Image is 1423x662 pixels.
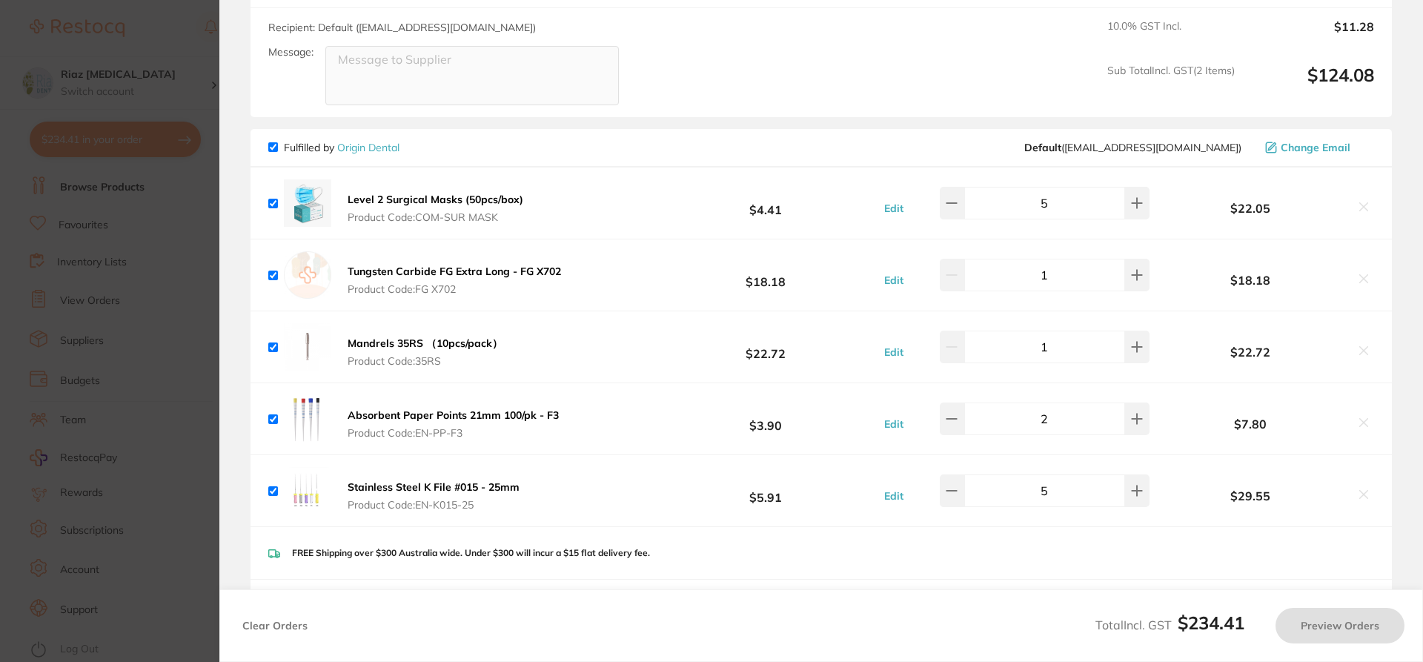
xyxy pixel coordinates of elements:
button: Stainless Steel K File #015 - 25mm Product Code:EN-K015-25 [343,480,524,512]
button: Change Email [1261,141,1374,154]
b: Stainless Steel K File #015 - 25mm [348,480,520,494]
b: $4.41 [655,190,876,217]
label: Message: [268,46,314,59]
b: $234.41 [1178,612,1244,634]
span: 10.0 % GST Incl. [1107,20,1235,53]
span: Product Code: 35RS [348,355,502,367]
span: Product Code: EN-PP-F3 [348,427,559,439]
button: Edit [880,345,908,359]
img: OHFtaHJ3eg [284,395,331,443]
button: Mandrels 35RS （10pcs/pack） Product Code:35RS [343,337,507,368]
img: empty.jpg [284,251,331,299]
a: Origin Dental [337,141,399,154]
b: $22.72 [1153,345,1347,359]
img: emtjb2J3ag [284,467,331,514]
b: Default [1024,141,1061,154]
span: Recipient: Default ( [EMAIL_ADDRESS][DOMAIN_NAME] ) [268,21,536,34]
output: $124.08 [1247,64,1374,105]
p: FREE Shipping over $300 Australia wide. Under $300 will incur a $15 flat delivery fee. [292,548,650,558]
img: eXZmcGxqdA [284,323,331,371]
b: $7.80 [1153,417,1347,431]
b: Tungsten Carbide FG Extra Long - FG X702 [348,265,561,278]
b: Absorbent Paper Points 21mm 100/pk - F3 [348,408,559,422]
b: $18.18 [1153,274,1347,287]
b: $22.05 [1153,202,1347,215]
span: Change Email [1281,142,1350,153]
b: $3.90 [655,406,876,433]
button: Level 2 Surgical Masks (50pcs/box) Product Code:COM-SUR MASK [343,193,528,224]
img: YWgwMmpjcw [284,179,331,227]
button: Preview Orders [1276,608,1404,643]
button: Clear Orders [238,608,312,643]
b: Mandrels 35RS （10pcs/pack） [348,337,502,350]
button: Absorbent Paper Points 21mm 100/pk - F3 Product Code:EN-PP-F3 [343,408,563,440]
span: Product Code: COM-SUR MASK [348,211,523,223]
b: $29.55 [1153,489,1347,503]
button: Edit [880,274,908,287]
button: Edit [880,202,908,215]
b: $5.91 [655,477,876,505]
span: Product Code: FG X702 [348,283,561,295]
p: Fulfilled by [284,142,399,153]
b: Level 2 Surgical Masks (50pcs/box) [348,193,523,206]
span: Sub Total Incl. GST ( 2 Items) [1107,64,1235,105]
output: $11.28 [1247,20,1374,53]
button: Tungsten Carbide FG Extra Long - FG X702 Product Code:FG X702 [343,265,565,296]
span: Product Code: EN-K015-25 [348,499,520,511]
span: info@origindental.com.au [1024,142,1241,153]
b: $18.18 [655,262,876,289]
span: Total Incl. GST [1095,618,1244,632]
button: Edit [880,417,908,431]
button: Edit [880,489,908,503]
b: $22.72 [655,334,876,361]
